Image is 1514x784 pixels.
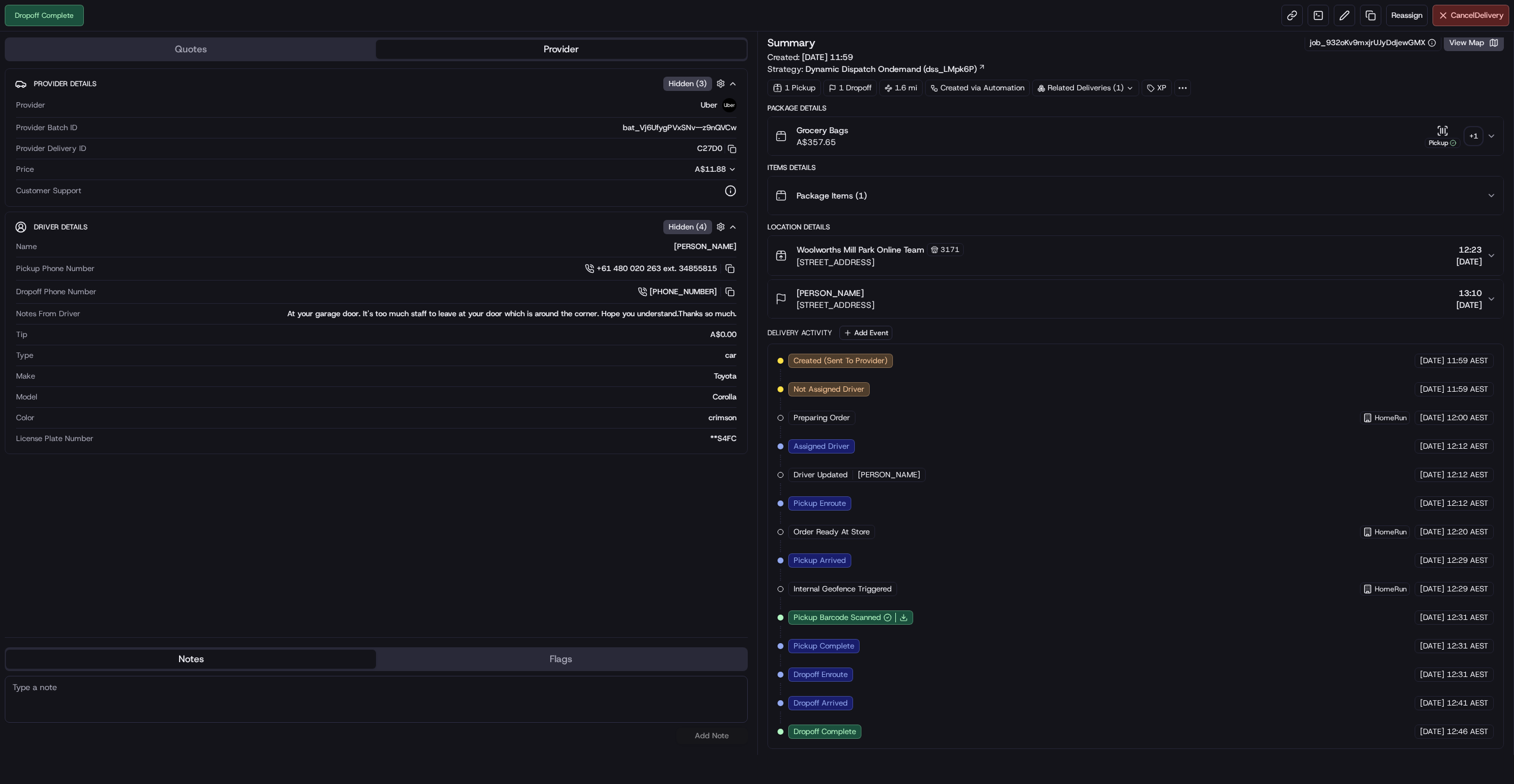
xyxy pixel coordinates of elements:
[794,612,881,623] span: Pickup Barcode Scanned
[1375,584,1407,594] span: HomeRun
[1456,299,1482,311] span: [DATE]
[768,236,1504,275] button: Woolworths Mill Park Online Team3171[STREET_ADDRESS]12:23[DATE]
[16,350,33,361] span: Type
[1420,441,1444,452] span: [DATE]
[1420,413,1444,423] span: [DATE]
[941,245,960,254] span: 3171
[1447,698,1488,709] span: 12:41 AEST
[16,185,82,196] span: Customer Support
[794,355,888,366] span: Created (Sent To Provider)
[697,143,736,154] button: C27D0
[805,63,986,75] a: Dynamic Dispatch Ondemand (dss_LMpk6P)
[797,190,867,201] span: Package Items ( 1 )
[16,308,80,319] span: Notes From Driver
[767,63,986,75] div: Strategy:
[632,164,736,175] button: A$11.88
[663,76,728,91] button: Hidden (3)
[767,80,821,96] div: 1 Pickup
[1375,527,1407,537] span: HomeRun
[1447,498,1488,509] span: 12:12 AEST
[797,299,874,311] span: [STREET_ADDRESS]
[1447,641,1488,651] span: 12:31 AEST
[767,51,853,63] span: Created:
[1420,355,1444,366] span: [DATE]
[1425,138,1460,148] div: Pickup
[1420,498,1444,509] span: [DATE]
[669,78,707,89] span: Hidden ( 3 )
[16,263,95,274] span: Pickup Phone Number
[1447,413,1488,423] span: 12:00 AEST
[794,527,870,537] span: Order Ready At Store
[701,100,717,111] span: Uber
[767,37,816,48] h3: Summary
[722,98,736,112] img: uber-new-logo.jpeg
[797,256,964,268] span: [STREET_ADDRESS]
[16,122,77,133] span: Provider Batch ID
[1465,128,1482,144] div: + 1
[797,287,864,299] span: [PERSON_NAME]
[638,285,736,298] a: [PHONE_NUMBER]
[1420,641,1444,651] span: [DATE]
[1447,441,1488,452] span: 12:12 AEST
[794,698,848,709] span: Dropoff Arrived
[767,222,1504,232] div: Location Details
[663,219,728,234] button: Hidden (4)
[794,555,846,566] span: Pickup Arrived
[16,433,93,444] span: License Plate Number
[1447,470,1488,480] span: 12:12 AEST
[767,328,832,338] div: Delivery Activity
[16,371,35,382] span: Make
[1310,37,1436,48] button: job_932oKv9mxjrUJyDdjewGMX
[925,80,1030,96] div: Created via Automation
[16,329,27,340] span: Tip
[6,650,376,669] button: Notes
[16,392,37,402] span: Model
[16,241,37,252] span: Name
[38,350,736,361] div: car
[1447,669,1488,680] span: 12:31 AEST
[376,40,746,59] button: Provider
[1420,669,1444,680] span: [DATE]
[15,74,738,93] button: Provider DetailsHidden (3)
[768,117,1504,155] button: Grocery BagsA$357.65Pickup+1
[85,308,736,319] div: At your garage door. It's too much staff to leave at your door which is around the corner. Hope y...
[1447,355,1488,366] span: 11:59 AEST
[39,413,736,423] div: crimson
[1425,125,1482,148] button: Pickup+1
[623,122,736,133] span: bat_Vj6UfygPVxSNv--z9nQVCw
[650,286,717,297] span: [PHONE_NUMBER]
[767,163,1504,172] div: Items Details
[802,52,853,62] span: [DATE] 11:59
[794,641,854,651] span: Pickup Complete
[376,650,746,669] button: Flags
[794,669,848,680] span: Dropoff Enroute
[6,40,376,59] button: Quotes
[34,79,96,89] span: Provider Details
[794,584,892,594] span: Internal Geofence Triggered
[797,124,848,136] span: Grocery Bags
[1391,10,1422,21] span: Reassign
[797,244,924,256] span: Woolworths Mill Park Online Team
[879,80,923,96] div: 1.6 mi
[695,164,726,174] span: A$11.88
[797,136,848,148] span: A$357.65
[1142,80,1172,96] div: XP
[1420,612,1444,623] span: [DATE]
[585,262,736,275] button: +61 480 020 263 ext. 34855815
[768,177,1504,215] button: Package Items (1)
[1363,584,1407,594] button: HomeRun
[1444,34,1504,51] button: View Map
[1420,527,1444,537] span: [DATE]
[597,263,717,274] span: +61 480 020 263 ext. 34855815
[40,371,736,382] div: Toyota
[1420,470,1444,480] span: [DATE]
[16,413,35,423] span: Color
[1456,256,1482,267] span: [DATE]
[1432,5,1509,26] button: CancelDelivery
[768,280,1504,318] button: [PERSON_NAME][STREET_ADDRESS]13:10[DATE]
[42,241,736,252] div: [PERSON_NAME]
[794,384,864,395] span: Not Assigned Driver
[794,498,846,509] span: Pickup Enroute
[16,100,45,111] span: Provider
